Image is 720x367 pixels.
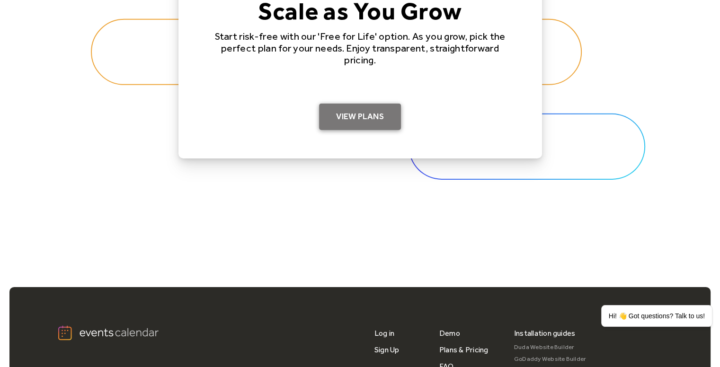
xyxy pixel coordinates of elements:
a: Log in [374,325,394,341]
a: GoDaddy Website Builder [514,353,587,365]
p: Start risk-free with our 'Free for Life' option. As you grow, pick the perfect plan for your need... [209,30,512,66]
a: Sign Up [374,341,400,358]
a: Plans & Pricing [439,341,489,358]
a: Demo [439,325,460,341]
a: View Plans [319,104,401,130]
div: Installation guides [514,325,576,341]
a: Duda Website Builder [514,341,587,353]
